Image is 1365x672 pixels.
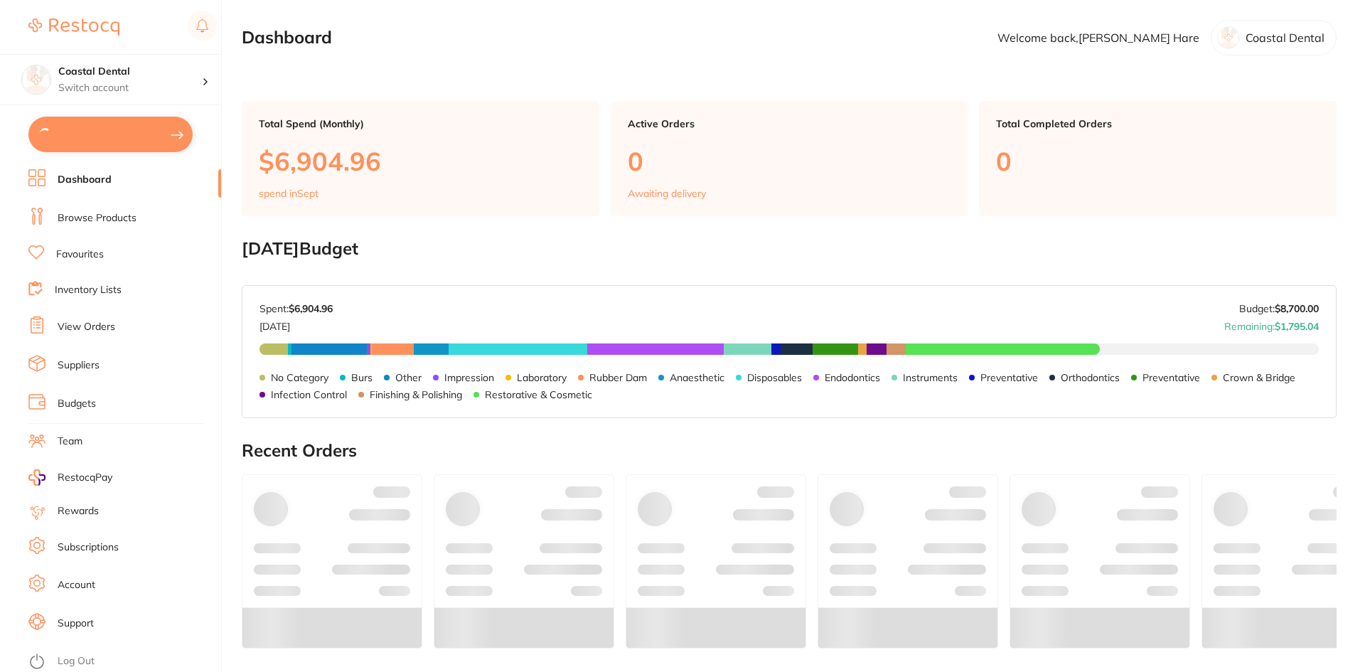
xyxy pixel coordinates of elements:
p: Other [395,372,422,383]
img: Restocq Logo [28,18,119,36]
p: Restorative & Cosmetic [485,389,592,400]
p: $6,904.96 [259,146,582,176]
a: Restocq Logo [28,11,119,43]
a: View Orders [58,320,115,334]
p: No Category [271,372,328,383]
a: Inventory Lists [55,283,122,297]
p: Burs [351,372,373,383]
strong: $1,795.04 [1275,320,1319,333]
a: Support [58,617,94,631]
p: Preventative [1142,372,1200,383]
a: Rewards [58,504,99,518]
img: RestocqPay [28,469,45,486]
p: Endodontics [825,372,880,383]
a: Browse Products [58,211,136,225]
strong: $6,904.96 [289,302,333,315]
p: Impression [444,372,494,383]
p: Remaining: [1224,315,1319,332]
p: Crown & Bridge [1223,372,1295,383]
h4: Coastal Dental [58,65,202,79]
a: Account [58,578,95,592]
p: 0 [996,146,1319,176]
p: [DATE] [259,315,333,332]
p: Rubber Dam [589,372,647,383]
p: Infection Control [271,389,347,400]
a: Active Orders0Awaiting delivery [611,101,968,216]
p: Coastal Dental [1246,31,1324,44]
a: Favourites [56,247,104,262]
p: Finishing & Polishing [370,389,462,400]
p: Awaiting delivery [628,188,706,199]
p: Preventative [980,372,1038,383]
p: Budget: [1239,303,1319,314]
p: Welcome back, [PERSON_NAME] Hare [997,31,1199,44]
span: RestocqPay [58,471,112,485]
p: Switch account [58,81,202,95]
a: Log Out [58,654,95,668]
p: Instruments [903,372,958,383]
a: Suppliers [58,358,100,373]
p: Laboratory [517,372,567,383]
a: Team [58,434,82,449]
p: spend in Sept [259,188,318,199]
strong: $8,700.00 [1275,302,1319,315]
h2: [DATE] Budget [242,239,1337,259]
p: Total Spend (Monthly) [259,118,582,129]
a: Total Completed Orders0 [979,101,1337,216]
p: Anaesthetic [670,372,724,383]
a: Subscriptions [58,540,119,555]
h2: Dashboard [242,28,332,48]
h2: Recent Orders [242,441,1337,461]
a: Total Spend (Monthly)$6,904.96spend inSept [242,101,599,216]
p: Total Completed Orders [996,118,1319,129]
p: Disposables [747,372,802,383]
p: Active Orders [628,118,951,129]
a: Budgets [58,397,96,411]
p: Spent: [259,303,333,314]
a: RestocqPay [28,469,112,486]
img: Coastal Dental [22,65,50,94]
p: Orthodontics [1061,372,1120,383]
p: 0 [628,146,951,176]
a: Dashboard [58,173,112,187]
